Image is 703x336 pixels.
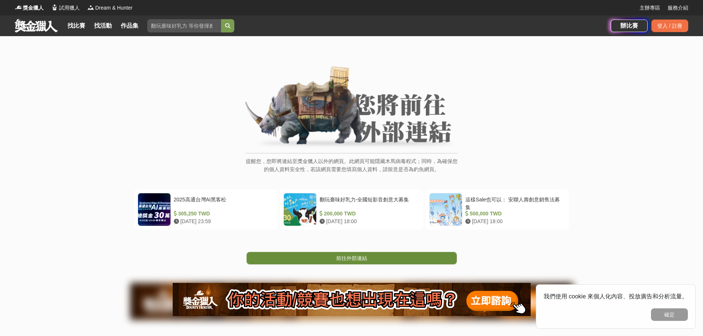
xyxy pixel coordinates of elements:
[611,20,648,32] a: 辦比賽
[320,218,417,225] div: [DATE] 18:00
[465,218,562,225] div: [DATE] 18:00
[95,4,132,12] span: Dream & Hunter
[65,21,88,31] a: 找比賽
[425,189,569,230] a: 這樣Sale也可以： 安聯人壽創意銷售法募集 500,000 TWD [DATE] 18:00
[91,21,115,31] a: 找活動
[51,4,80,12] a: Logo試用獵人
[15,4,44,12] a: Logo獎金獵人
[173,283,531,316] img: 905fc34d-8193-4fb2-a793-270a69788fd0.png
[247,252,457,264] a: 前往外部連結
[465,210,562,218] div: 500,000 TWD
[336,255,367,261] span: 前往外部連結
[15,4,22,11] img: Logo
[147,19,221,32] input: 翻玩臺味好乳力 等你發揮創意！
[245,157,458,181] p: 提醒您，您即將連結至獎金獵人以外的網頁。此網頁可能隱藏木馬病毒程式；同時，為確保您的個人資料安全性，若該網頁需要您填寫個人資料，請留意是否為釣魚網頁。
[668,4,688,12] a: 服務介紹
[465,196,562,210] div: 這樣Sale也可以： 安聯人壽創意銷售法募集
[59,4,80,12] span: 試用獵人
[174,218,271,225] div: [DATE] 23:59
[280,189,423,230] a: 翻玩臺味好乳力-全國短影音創意大募集 200,000 TWD [DATE] 18:00
[23,4,44,12] span: 獎金獵人
[320,210,417,218] div: 200,000 TWD
[640,4,660,12] a: 主辦專區
[174,210,271,218] div: 305,250 TWD
[651,308,688,321] button: 確定
[544,293,688,299] span: 我們使用 cookie 來個人化內容、投放廣告和分析流量。
[174,196,271,210] div: 2025高通台灣AI黑客松
[87,4,94,11] img: Logo
[320,196,417,210] div: 翻玩臺味好乳力-全國短影音創意大募集
[51,4,58,11] img: Logo
[245,66,458,149] img: External Link Banner
[87,4,132,12] a: LogoDream & Hunter
[134,189,278,230] a: 2025高通台灣AI黑客松 305,250 TWD [DATE] 23:59
[651,20,688,32] div: 登入 / 註冊
[118,21,141,31] a: 作品集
